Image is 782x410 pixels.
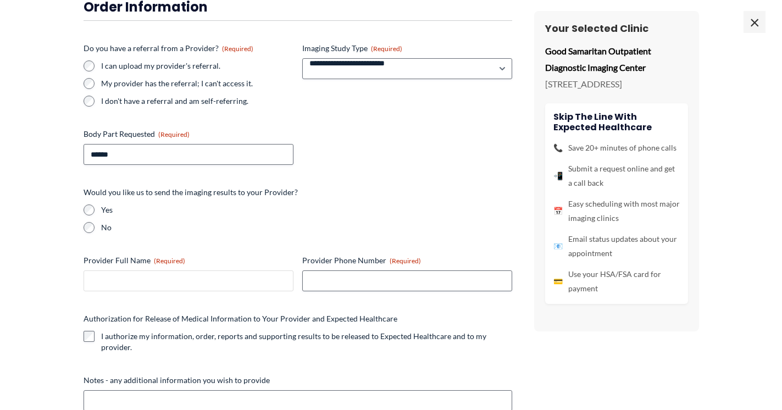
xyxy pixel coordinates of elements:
[302,255,512,266] label: Provider Phone Number
[553,162,680,190] li: Submit a request online and get a call back
[101,222,512,233] label: No
[101,331,512,353] label: I authorize my information, order, reports and supporting results to be released to Expected Heal...
[553,239,563,253] span: 📧
[101,204,512,215] label: Yes
[101,78,293,89] label: My provider has the referral; I can't access it.
[744,11,766,33] span: ×
[84,375,512,386] label: Notes - any additional information you wish to provide
[553,169,563,183] span: 📲
[553,232,680,261] li: Email status updates about your appointment
[553,274,563,289] span: 💳
[84,187,298,198] legend: Would you like us to send the imaging results to your Provider?
[553,197,680,225] li: Easy scheduling with most major imaging clinics
[553,141,563,155] span: 📞
[101,96,293,107] label: I don't have a referral and am self-referring.
[101,60,293,71] label: I can upload my provider's referral.
[553,204,563,218] span: 📅
[84,43,253,54] legend: Do you have a referral from a Provider?
[553,267,680,296] li: Use your HSA/FSA card for payment
[84,255,293,266] label: Provider Full Name
[154,257,185,265] span: (Required)
[222,45,253,53] span: (Required)
[545,43,688,75] p: Good Samaritan Outpatient Diagnostic Imaging Center
[545,76,688,92] p: [STREET_ADDRESS]
[302,43,512,54] label: Imaging Study Type
[390,257,421,265] span: (Required)
[84,129,293,140] label: Body Part Requested
[553,141,680,155] li: Save 20+ minutes of phone calls
[553,112,680,132] h4: Skip the line with Expected Healthcare
[371,45,402,53] span: (Required)
[545,22,688,35] h3: Your Selected Clinic
[84,313,397,324] legend: Authorization for Release of Medical Information to Your Provider and Expected Healthcare
[158,130,190,138] span: (Required)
